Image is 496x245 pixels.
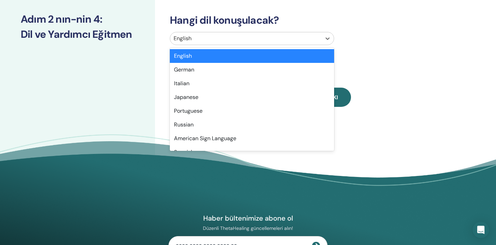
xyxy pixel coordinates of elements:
[170,63,334,77] div: German
[168,214,328,223] h4: Haber bültenimize abone ol
[170,77,334,90] div: Italian
[21,13,134,25] h3: Adım 2 nın-nin 4 :
[170,49,334,63] div: English
[170,104,334,118] div: Portuguese
[170,118,334,132] div: Russian
[21,28,134,41] h3: Dil ve Yardımcı Eğitmen
[168,225,328,231] p: Düzenli ThetaHealing güncellemeleri alın!
[170,90,334,104] div: Japanese
[166,14,430,26] h3: Hangi dil konuşulacak?
[170,145,334,159] div: Spanish
[473,222,489,238] div: Open Intercom Messenger
[170,132,334,145] div: American Sign Language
